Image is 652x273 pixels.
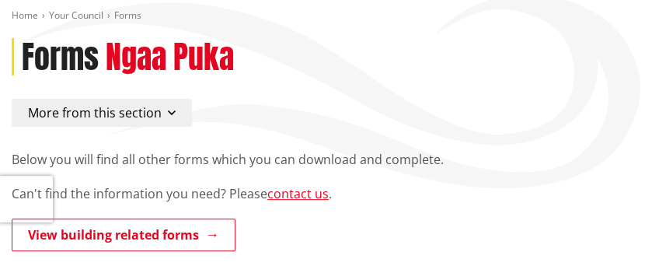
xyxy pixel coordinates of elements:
a: Your Council [49,9,103,22]
a: Home [12,9,38,22]
p: Can't find the information you need? Please . [12,184,640,203]
a: contact us [267,185,329,202]
button: More from this section [12,99,192,127]
h1: Forms [22,38,99,75]
span: Forms [114,9,141,22]
a: View building related forms [12,219,235,251]
p: Below you will find all other forms which you can download and complete. [12,150,640,169]
span: More from this section [28,104,162,121]
h2: Ngaa Puka [106,38,234,75]
iframe: Messenger Launcher [581,208,636,264]
nav: breadcrumb [12,9,640,23]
